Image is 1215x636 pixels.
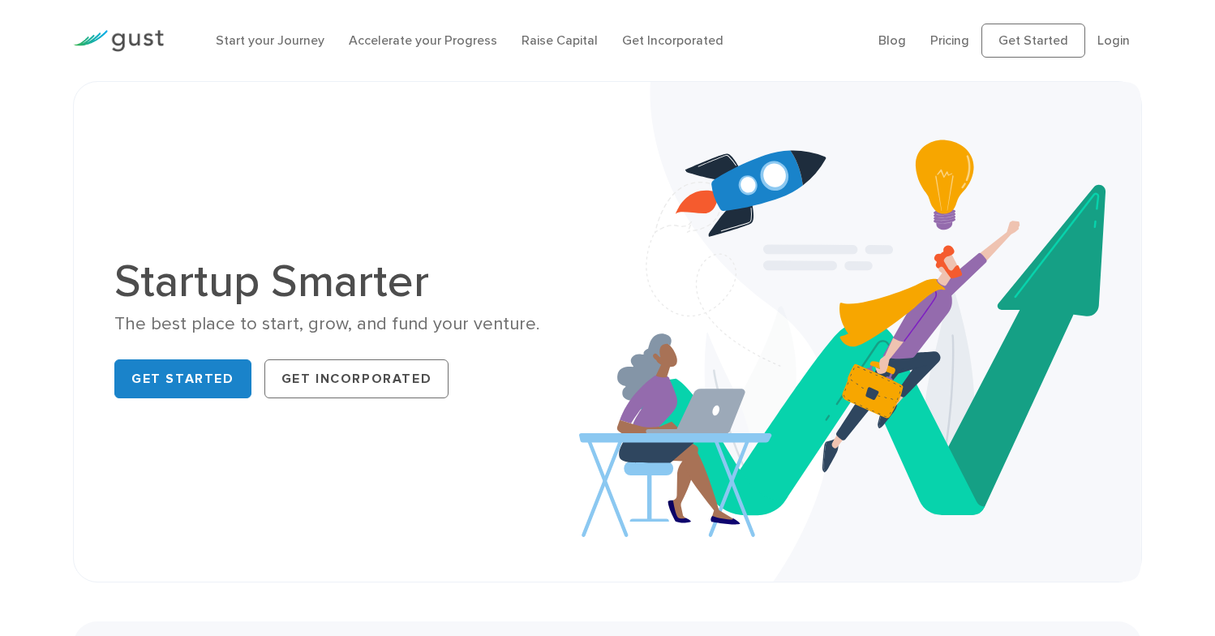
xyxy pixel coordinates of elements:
a: Login [1097,32,1130,48]
a: Get Started [114,359,251,398]
h1: Startup Smarter [114,259,595,304]
img: Gust Logo [73,30,164,52]
a: Get Incorporated [622,32,723,48]
img: Startup Smarter Hero [579,82,1141,582]
a: Accelerate your Progress [349,32,497,48]
a: Pricing [930,32,969,48]
a: Start your Journey [216,32,324,48]
a: Raise Capital [522,32,598,48]
a: Get Incorporated [264,359,449,398]
a: Get Started [981,24,1085,58]
a: Blog [878,32,906,48]
div: The best place to start, grow, and fund your venture. [114,312,595,336]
